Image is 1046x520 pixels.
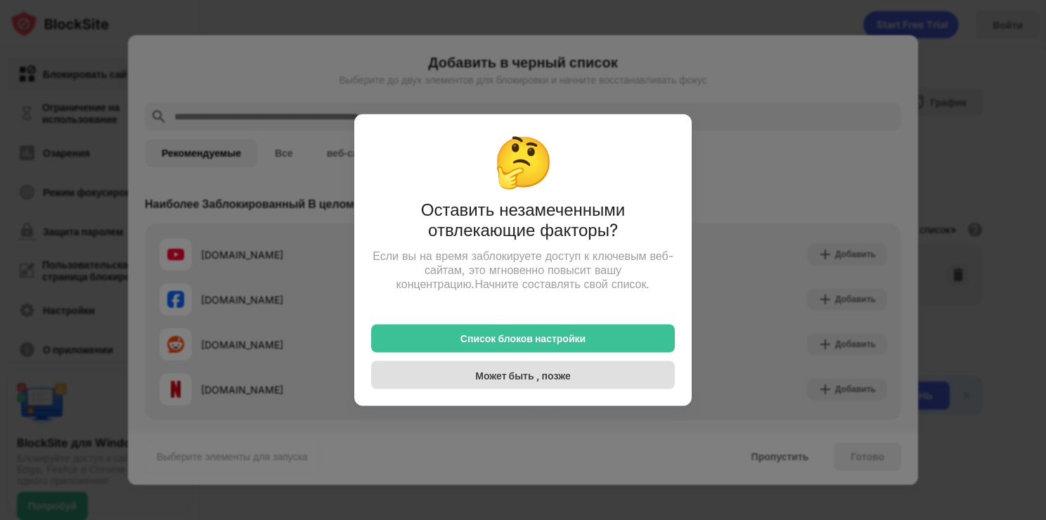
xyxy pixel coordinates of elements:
[474,277,650,291] ya-tr-span: Начните составлять свой список.
[460,332,586,344] ya-tr-span: Список блоков настройки
[493,131,554,191] ya-tr-span: 🤔
[475,369,570,381] ya-tr-span: Может быть , позже
[421,200,625,240] ya-tr-span: Оставить незамеченными отвлекающие факторы?
[373,249,673,291] ya-tr-span: Если вы на время заблокируете доступ к ключевым веб-сайтам, это мгновенно повысит вашу концентрацию.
